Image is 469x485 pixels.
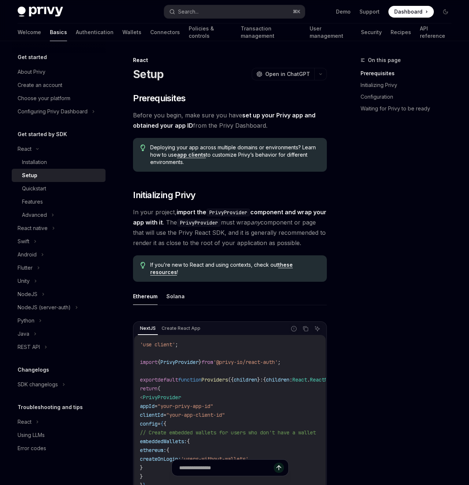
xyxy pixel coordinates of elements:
a: Waiting for Privy to be ready [361,103,457,114]
span: PrivyProvider [143,394,181,401]
a: About Privy [12,65,106,79]
span: clientId [140,412,163,418]
a: Security [361,23,382,41]
button: Copy the contents from the code block [301,324,310,333]
div: NextJS [138,324,158,333]
a: Using LLMs [12,429,106,442]
span: ReactNode [310,376,336,383]
span: { [166,447,169,453]
div: React [18,417,32,426]
a: Create an account [12,79,106,92]
h5: Get started [18,53,47,62]
a: Basics [50,23,67,41]
a: Authentication [76,23,114,41]
a: Error codes [12,442,106,455]
img: dark logo [18,7,63,17]
div: SDK changelogs [18,380,58,389]
span: { [187,438,190,445]
a: Prerequisites [361,68,457,79]
div: About Privy [18,68,45,76]
a: Policies & controls [189,23,232,41]
button: Search...⌘K [164,5,305,18]
span: children [266,376,289,383]
span: embeddedWallets: [140,438,187,445]
span: On this page [368,56,401,65]
a: Configuration [361,91,457,103]
span: Deploying your app across multiple domains or environments? Learn how to use to customize Privy’s... [150,144,320,166]
span: PrivyProvider [160,359,199,365]
span: = [155,403,158,409]
span: ⌘ K [293,9,300,15]
div: Create React App [159,324,203,333]
div: React native [18,224,48,233]
div: Setup [22,171,37,180]
a: Initializing Privy [361,79,457,91]
div: Search... [178,7,199,16]
span: '@privy-io/react-auth' [213,359,278,365]
button: Report incorrect code [289,324,299,333]
span: Initializing Privy [133,189,195,201]
a: Recipes [391,23,411,41]
span: If you’re new to React and using contexts, check out ! [150,261,320,276]
div: React [133,56,327,64]
div: Create an account [18,81,62,90]
a: these [278,262,293,268]
span: function [178,376,202,383]
a: Connectors [150,23,180,41]
a: Dashboard [388,6,434,18]
div: Python [18,316,34,325]
span: export [140,376,158,383]
div: Java [18,329,29,338]
span: . [307,376,310,383]
button: Solana [166,288,185,305]
span: ; [175,341,178,348]
span: } [199,359,202,365]
span: Prerequisites [133,92,185,104]
span: Providers [202,376,228,383]
div: NodeJS [18,290,37,299]
span: return [140,385,158,392]
span: Open in ChatGPT [265,70,310,78]
span: In your project, . The must wrap component or page that will use the Privy React SDK, and it is g... [133,207,327,248]
div: Quickstart [22,184,46,193]
span: default [158,376,178,383]
span: "your-app-client-id" [166,412,225,418]
span: { [263,376,266,383]
div: Unity [18,277,30,285]
a: Wallets [122,23,141,41]
h5: Troubleshooting and tips [18,403,83,412]
h5: Get started by SDK [18,130,67,139]
a: app clients [177,152,206,158]
h5: Changelogs [18,365,49,374]
em: any [251,219,261,226]
span: config [140,420,158,427]
div: REST API [18,343,40,351]
div: Swift [18,237,29,246]
span: = [158,420,160,427]
code: PrivyProvider [177,219,221,227]
span: { [160,420,163,427]
span: appId [140,403,155,409]
code: PrivyProvider [206,208,250,216]
div: Configuring Privy Dashboard [18,107,88,116]
span: "your-privy-app-id" [158,403,213,409]
div: Installation [22,158,47,167]
div: Android [18,250,37,259]
span: ; [278,359,281,365]
span: ({ [228,376,234,383]
span: createOnLogin: [140,456,181,462]
a: Transaction management [241,23,300,41]
span: Before you begin, make sure you have from the Privy Dashboard. [133,110,327,131]
svg: Tip [140,262,145,269]
svg: Tip [140,145,145,151]
div: React [18,145,32,153]
span: Dashboard [394,8,422,15]
div: Features [22,197,43,206]
button: Ethereum [133,288,158,305]
span: ethereum: [140,447,166,453]
h1: Setup [133,68,163,81]
a: User management [310,23,352,41]
a: Installation [12,156,106,169]
a: Welcome [18,23,41,41]
strong: import the component and wrap your app with it [133,208,326,226]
